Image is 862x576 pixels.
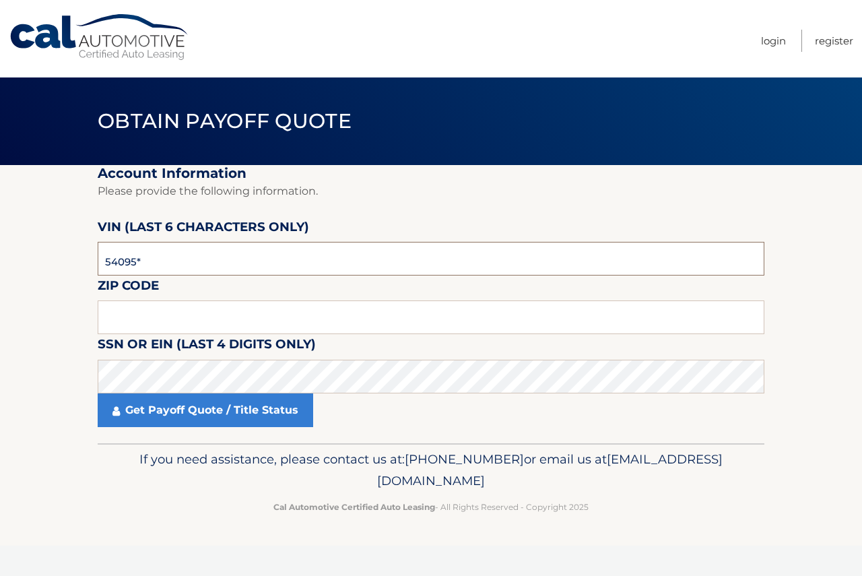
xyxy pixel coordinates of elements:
a: Get Payoff Quote / Title Status [98,393,313,427]
p: If you need assistance, please contact us at: or email us at [106,449,756,492]
span: Obtain Payoff Quote [98,108,352,133]
p: - All Rights Reserved - Copyright 2025 [106,500,756,514]
label: Zip Code [98,276,159,300]
span: [PHONE_NUMBER] [405,451,524,467]
label: SSN or EIN (last 4 digits only) [98,334,316,359]
a: Register [815,30,853,52]
p: Please provide the following information. [98,182,764,201]
a: Cal Automotive [9,13,191,61]
label: VIN (last 6 characters only) [98,217,309,242]
strong: Cal Automotive Certified Auto Leasing [273,502,435,512]
h2: Account Information [98,165,764,182]
a: Login [761,30,786,52]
